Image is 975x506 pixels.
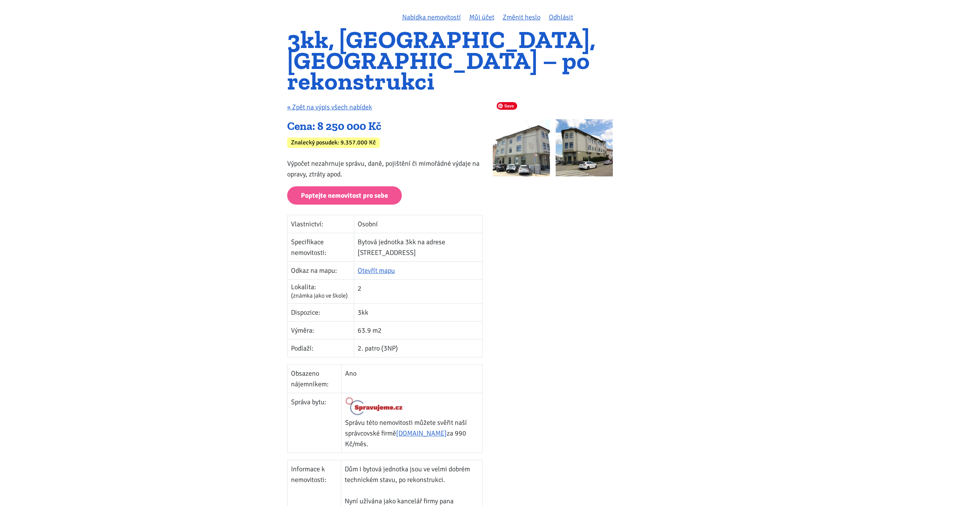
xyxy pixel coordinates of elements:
[287,138,380,148] div: Znalecký posudek: 9.357.000 Kč
[287,233,354,262] td: Specifikace nemovitosti:
[287,29,688,92] h1: 3kk, [GEOGRAPHIC_DATA], [GEOGRAPHIC_DATA] – po rekonstrukci
[287,364,341,393] td: Obsazeno nájemníkem:
[402,13,461,21] a: Nabídka nemovitostí
[497,102,517,110] span: Save
[287,158,483,179] p: Výpočet nezahrnuje správu, daně, pojištění či mimořádné výdaje na opravy, ztráty apod.
[354,280,482,303] td: 2
[341,364,482,393] td: Ano
[549,13,573,21] a: Odhlásit
[354,215,482,233] td: Osobní
[287,393,341,453] td: Správa bytu:
[354,303,482,321] td: 3kk
[345,417,479,449] p: Správu této nemovitosti můžete svěřit naší správcovské firmě za 990 Kč/měs.
[354,321,482,339] td: 63.9 m2
[287,262,354,280] td: Odkaz na mapu:
[287,215,354,233] td: Vlastnictví:
[354,339,482,357] td: 2. patro (3NP)
[291,292,348,299] span: (známka jako ve škole)
[287,339,354,357] td: Podlaží:
[345,397,403,416] img: Logo Spravujeme.cz
[503,13,540,21] a: Změnit heslo
[287,303,354,321] td: Dispozice:
[354,233,482,262] td: Bytová jednotka 3kk na adrese [STREET_ADDRESS]
[469,13,494,21] a: Můj účet
[287,119,483,134] div: Cena: 8 250 000 Kč
[287,280,354,303] td: Lokalita:
[358,266,395,275] a: Otevřít mapu
[396,429,447,437] a: [DOMAIN_NAME]
[287,103,372,111] a: « Zpět na výpis všech nabídek
[287,186,402,205] a: Poptejte nemovitost pro sebe
[287,321,354,339] td: Výměra:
